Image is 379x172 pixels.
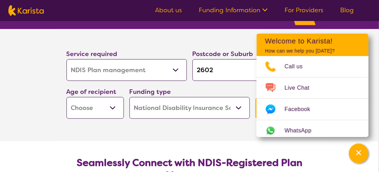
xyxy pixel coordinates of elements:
span: WhatsApp [285,125,320,136]
a: About us [155,6,182,14]
label: Postcode or Suburb [192,50,253,58]
h2: Welcome to Karista! [265,37,360,45]
label: Age of recipient [66,88,117,96]
a: Funding Information [199,6,268,14]
label: Funding type [129,88,171,96]
span: Call us [285,61,311,72]
a: Web link opens in a new tab. [257,120,369,141]
p: How can we help you [DATE]? [265,48,360,54]
ul: Choose channel [257,56,369,141]
label: Service required [66,50,118,58]
img: Karista logo [8,5,44,16]
span: Facebook [285,104,318,115]
button: Search [255,98,313,119]
button: Channel Menu [349,144,369,163]
a: Blog [340,6,354,14]
div: Channel Menu [257,34,369,137]
a: For Providers [285,6,323,14]
span: Live Chat [285,83,318,93]
input: Type [192,59,313,81]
